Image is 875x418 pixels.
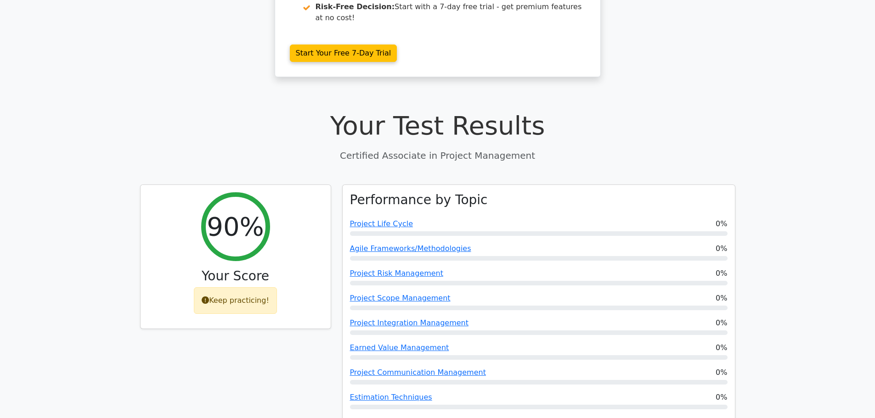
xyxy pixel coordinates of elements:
[148,268,323,284] h3: Your Score
[350,269,443,278] a: Project Risk Management
[290,45,397,62] a: Start Your Free 7-Day Trial
[716,293,727,304] span: 0%
[350,368,486,377] a: Project Communication Management
[716,318,727,329] span: 0%
[207,211,264,242] h2: 90%
[350,192,488,208] h3: Performance by Topic
[140,149,735,162] p: Certified Associate in Project Management
[350,318,469,327] a: Project Integration Management
[350,343,449,352] a: Earned Value Management
[350,244,471,253] a: Agile Frameworks/Methodologies
[194,287,277,314] div: Keep practicing!
[716,367,727,378] span: 0%
[716,243,727,254] span: 0%
[140,110,735,141] h1: Your Test Results
[716,218,727,229] span: 0%
[716,268,727,279] span: 0%
[716,392,727,403] span: 0%
[350,393,432,401] a: Estimation Techniques
[350,219,413,228] a: Project Life Cycle
[716,342,727,353] span: 0%
[350,294,451,302] a: Project Scope Management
